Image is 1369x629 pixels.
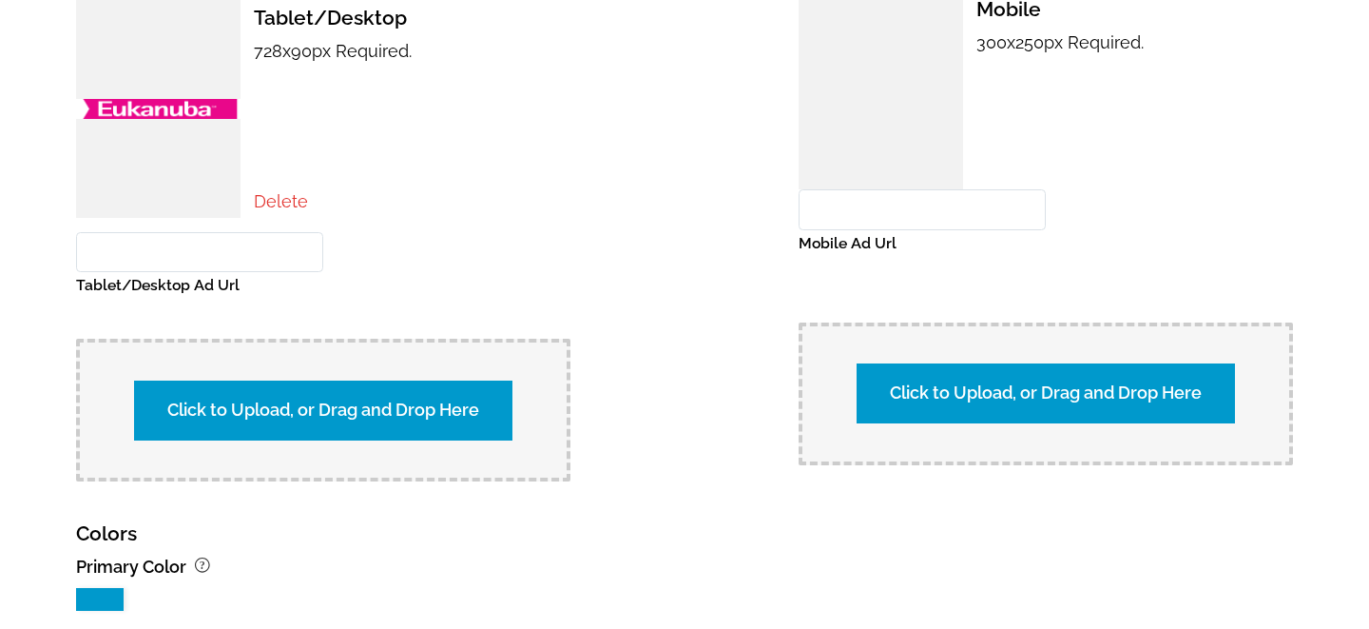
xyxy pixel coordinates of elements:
[76,557,186,577] b: Primary Color
[254,36,570,187] p: 728x90px Required.
[799,230,1046,257] label: Mobile Ad Url
[200,559,205,572] tspan: ?
[976,28,1293,149] p: 300x250px Required.
[76,99,241,119] img: gfl%2Fgallery%2Fundefined%2F4328329d-00bb-474f-9fc0-977b5c5bf6e3
[76,272,323,299] label: Tablet/Desktop Ad Url
[254,191,308,211] a: Delete
[134,381,512,440] label: Click to Upload, or Drag and Drop Here
[76,516,137,552] h3: Colors
[857,364,1235,423] label: Click to Upload, or Drag and Drop Here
